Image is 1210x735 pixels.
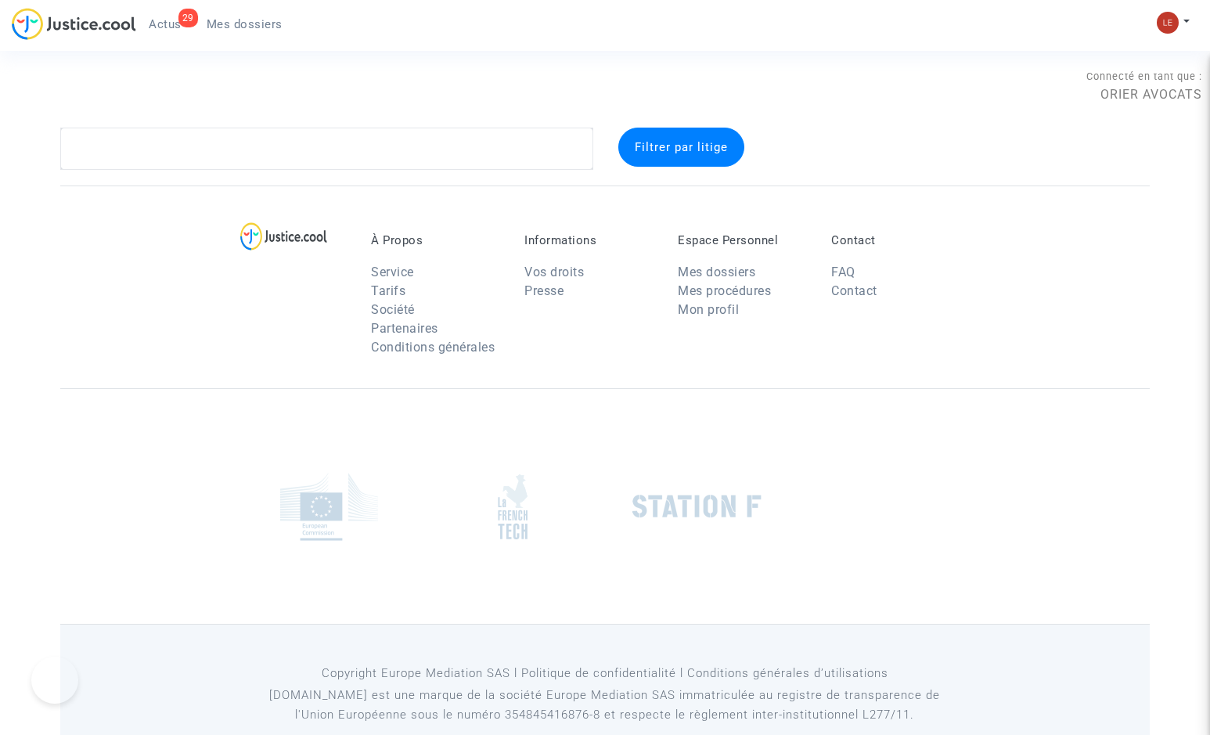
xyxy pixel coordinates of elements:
[31,657,78,704] iframe: Help Scout Beacon - Open
[149,17,182,31] span: Actus
[371,340,495,355] a: Conditions générales
[12,8,136,40] img: jc-logo.svg
[831,283,877,298] a: Contact
[194,13,295,36] a: Mes dossiers
[371,233,501,247] p: À Propos
[524,233,654,247] p: Informations
[178,9,198,27] div: 29
[371,321,438,336] a: Partenaires
[524,283,564,298] a: Presse
[524,265,584,279] a: Vos droits
[280,473,378,541] img: europe_commision.png
[136,13,194,36] a: 29Actus
[635,140,728,154] span: Filtrer par litige
[1157,12,1179,34] img: 7d989c7df380ac848c7da5f314e8ff03
[678,283,771,298] a: Mes procédures
[831,265,855,279] a: FAQ
[678,302,739,317] a: Mon profil
[498,474,528,540] img: french_tech.png
[632,495,762,518] img: stationf.png
[371,302,415,317] a: Société
[248,686,961,725] p: [DOMAIN_NAME] est une marque de la société Europe Mediation SAS immatriculée au registre de tr...
[678,233,808,247] p: Espace Personnel
[207,17,283,31] span: Mes dossiers
[240,222,327,250] img: logo-lg.svg
[248,664,961,683] p: Copyright Europe Mediation SAS l Politique de confidentialité l Conditions générales d’utilisa...
[371,265,414,279] a: Service
[371,283,405,298] a: Tarifs
[831,233,961,247] p: Contact
[678,265,755,279] a: Mes dossiers
[1086,70,1202,82] span: Connecté en tant que :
